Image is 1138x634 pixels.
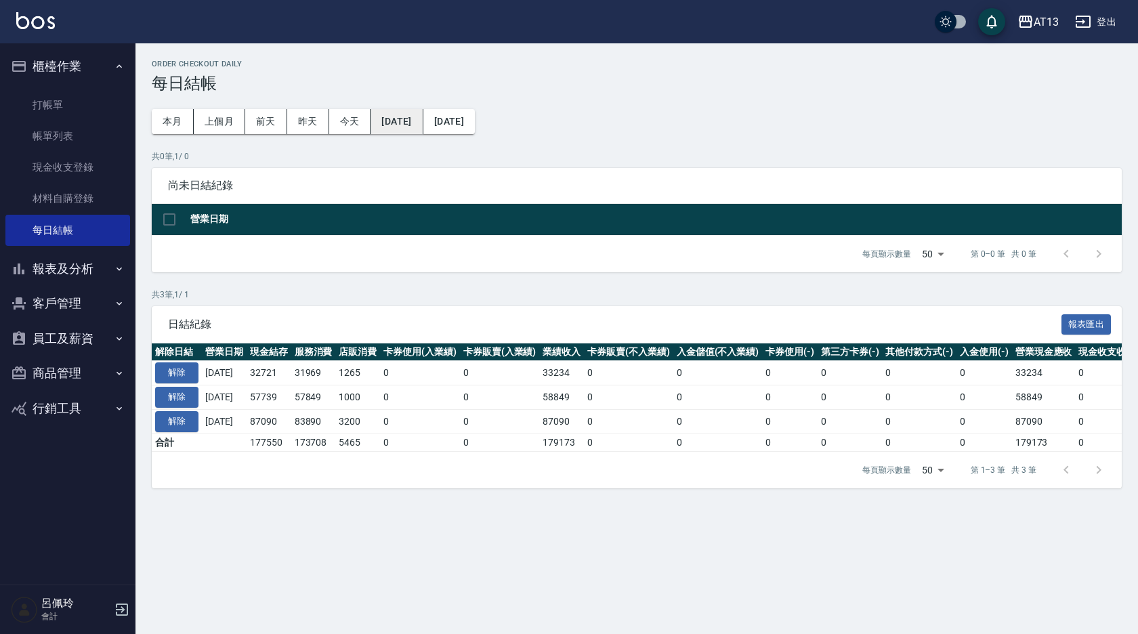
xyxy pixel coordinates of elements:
td: [DATE] [202,409,247,434]
button: 昨天 [287,109,329,134]
td: 179173 [1012,434,1076,451]
td: 0 [584,409,673,434]
img: Logo [16,12,55,29]
td: 0 [956,409,1012,434]
td: 0 [818,385,883,410]
td: 0 [762,385,818,410]
th: 營業日期 [202,343,247,361]
p: 第 0–0 筆 共 0 筆 [971,248,1036,260]
a: 現金收支登錄 [5,152,130,183]
th: 營業現金應收 [1012,343,1076,361]
div: AT13 [1034,14,1059,30]
td: 0 [956,385,1012,410]
td: 58849 [1012,385,1076,410]
th: 業績收入 [539,343,584,361]
td: 0 [673,361,763,385]
button: 登出 [1070,9,1122,35]
td: 31969 [291,361,336,385]
button: 報表匯出 [1061,314,1112,335]
td: 0 [380,385,460,410]
button: 上個月 [194,109,245,134]
th: 現金結存 [247,343,291,361]
a: 材料自購登錄 [5,183,130,214]
button: save [978,8,1005,35]
p: 共 0 筆, 1 / 0 [152,150,1122,163]
h3: 每日結帳 [152,74,1122,93]
td: 0 [380,409,460,434]
td: 0 [584,434,673,451]
td: 0 [380,361,460,385]
td: 57739 [247,385,291,410]
td: 58849 [539,385,584,410]
td: 合計 [152,434,202,451]
th: 營業日期 [187,204,1122,236]
td: 0 [380,434,460,451]
td: 87090 [247,409,291,434]
button: 員工及薪資 [5,321,130,356]
button: 櫃檯作業 [5,49,130,84]
button: 前天 [245,109,287,134]
td: 0 [673,385,763,410]
p: 共 3 筆, 1 / 1 [152,289,1122,301]
p: 會計 [41,610,110,622]
td: 0 [762,409,818,434]
th: 服務消費 [291,343,336,361]
img: Person [11,596,38,623]
button: 客戶管理 [5,286,130,321]
a: 打帳單 [5,89,130,121]
td: 0 [460,361,540,385]
th: 解除日結 [152,343,202,361]
td: 87090 [1012,409,1076,434]
td: 0 [584,361,673,385]
th: 入金儲值(不入業績) [673,343,763,361]
td: 0 [673,434,763,451]
button: 商品管理 [5,356,130,391]
p: 每頁顯示數量 [862,464,911,476]
td: 83890 [291,409,336,434]
td: 0 [882,409,956,434]
td: 0 [956,434,1012,451]
th: 其他付款方式(-) [882,343,956,361]
button: [DATE] [423,109,475,134]
td: 0 [762,361,818,385]
td: [DATE] [202,385,247,410]
td: 0 [460,434,540,451]
button: 解除 [155,387,198,408]
button: 報表及分析 [5,251,130,287]
button: 本月 [152,109,194,134]
td: 0 [460,385,540,410]
div: 50 [916,452,949,488]
a: 報表匯出 [1061,317,1112,330]
h2: Order checkout daily [152,60,1122,68]
th: 卡券使用(-) [762,343,818,361]
td: 1000 [335,385,380,410]
th: 入金使用(-) [956,343,1012,361]
p: 每頁顯示數量 [862,248,911,260]
td: 0 [882,434,956,451]
td: 33234 [539,361,584,385]
td: 0 [460,409,540,434]
a: 每日結帳 [5,215,130,246]
td: 0 [882,361,956,385]
td: 0 [584,385,673,410]
th: 卡券販賣(不入業績) [584,343,673,361]
td: 32721 [247,361,291,385]
td: 0 [818,434,883,451]
span: 尚未日結紀錄 [168,179,1105,192]
td: 33234 [1012,361,1076,385]
td: 1265 [335,361,380,385]
th: 卡券使用(入業績) [380,343,460,361]
h5: 呂佩玲 [41,597,110,610]
td: 177550 [247,434,291,451]
td: 57849 [291,385,336,410]
button: [DATE] [371,109,423,134]
td: [DATE] [202,361,247,385]
td: 173708 [291,434,336,451]
th: 店販消費 [335,343,380,361]
th: 卡券販賣(入業績) [460,343,540,361]
td: 0 [762,434,818,451]
td: 0 [673,409,763,434]
td: 5465 [335,434,380,451]
button: 今天 [329,109,371,134]
td: 0 [818,361,883,385]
